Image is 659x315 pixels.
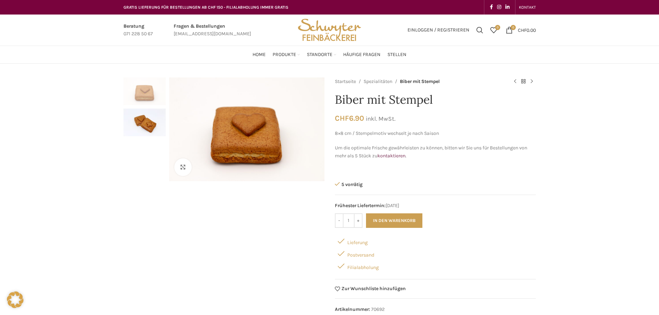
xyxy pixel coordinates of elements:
small: inkl. MwSt. [366,115,395,122]
div: Postversand [335,247,536,260]
input: - [335,213,344,228]
a: Infobox link [123,22,153,38]
img: Biber mit Stempel – Bild 2 [123,109,166,136]
bdi: 0.00 [518,27,536,33]
span: [DATE] [335,202,536,210]
span: CHF [335,114,349,122]
a: kontaktieren [377,153,405,159]
div: Secondary navigation [515,0,539,14]
span: Einloggen / Registrieren [408,28,469,33]
a: Produkte [273,48,300,62]
a: Instagram social link [495,2,503,12]
img: Biber mit Stempel [123,77,166,105]
a: Suchen [473,23,487,37]
input: + [354,213,363,228]
img: Bäckerei Schwyter [295,15,363,46]
div: Main navigation [120,48,539,62]
div: Filialabholung [335,260,536,272]
span: Standorte [307,52,332,58]
a: Standorte [307,48,336,62]
a: KONTAKT [519,0,536,14]
span: Biber mit Stempel [400,78,440,85]
div: Lieferung [335,235,536,247]
span: KONTAKT [519,5,536,10]
span: 0 [495,25,500,30]
h1: Biber mit Stempel [335,93,536,107]
a: Spezialitäten [364,78,392,85]
span: Produkte [273,52,296,58]
a: Infobox link [174,22,251,38]
a: Previous product [511,77,519,86]
span: Häufige Fragen [343,52,381,58]
button: In den Warenkorb [366,213,422,228]
input: Produktmenge [344,213,354,228]
span: 0 [511,25,516,30]
a: Next product [528,77,536,86]
a: Home [253,48,266,62]
a: Einloggen / Registrieren [404,23,473,37]
a: 0 [487,23,501,37]
p: 8×8 cm / Stempelmotiv wechselt je nach Saison [335,130,536,137]
span: Home [253,52,266,58]
div: Meine Wunschliste [487,23,501,37]
span: Frühester Liefertermin: [335,203,386,209]
a: Facebook social link [488,2,495,12]
p: Um die optimale Frische gewährleisten zu können, bitten wir Sie uns für Bestellungen von mehr als... [335,144,536,160]
p: 5 vorrätig [335,181,536,188]
a: Stellen [387,48,406,62]
span: CHF [518,27,527,33]
a: Startseite [335,78,356,85]
span: GRATIS LIEFERUNG FÜR BESTELLUNGEN AB CHF 150 - FILIALABHOLUNG IMMER GRATIS [123,5,289,10]
a: Häufige Fragen [343,48,381,62]
bdi: 6.90 [335,114,364,122]
a: Site logo [295,27,363,33]
a: 0 CHF0.00 [502,23,539,37]
a: Linkedin social link [503,2,512,12]
span: 70692 [371,306,385,312]
span: Zur Wunschliste hinzufügen [341,286,406,291]
nav: Breadcrumb [335,77,504,86]
a: Zur Wunschliste hinzufügen [335,286,406,291]
span: Artikelnummer: [335,306,370,312]
span: Stellen [387,52,406,58]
